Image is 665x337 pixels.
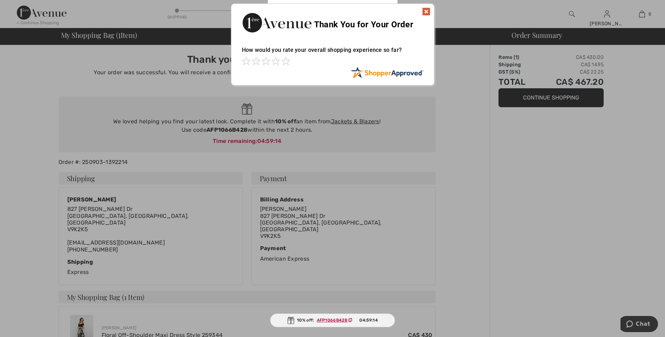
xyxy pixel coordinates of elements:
span: Thank You for Your Order [314,20,413,29]
ins: AFP1066B428 [317,318,347,323]
span: Chat [15,5,30,11]
div: How would you rate your overall shopping experience so far? [242,40,423,67]
img: Gift.svg [287,317,294,324]
div: 10% off: [270,314,395,327]
span: 04:59:14 [359,317,378,323]
img: Thank You for Your Order [242,11,312,34]
img: x [422,7,430,16]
